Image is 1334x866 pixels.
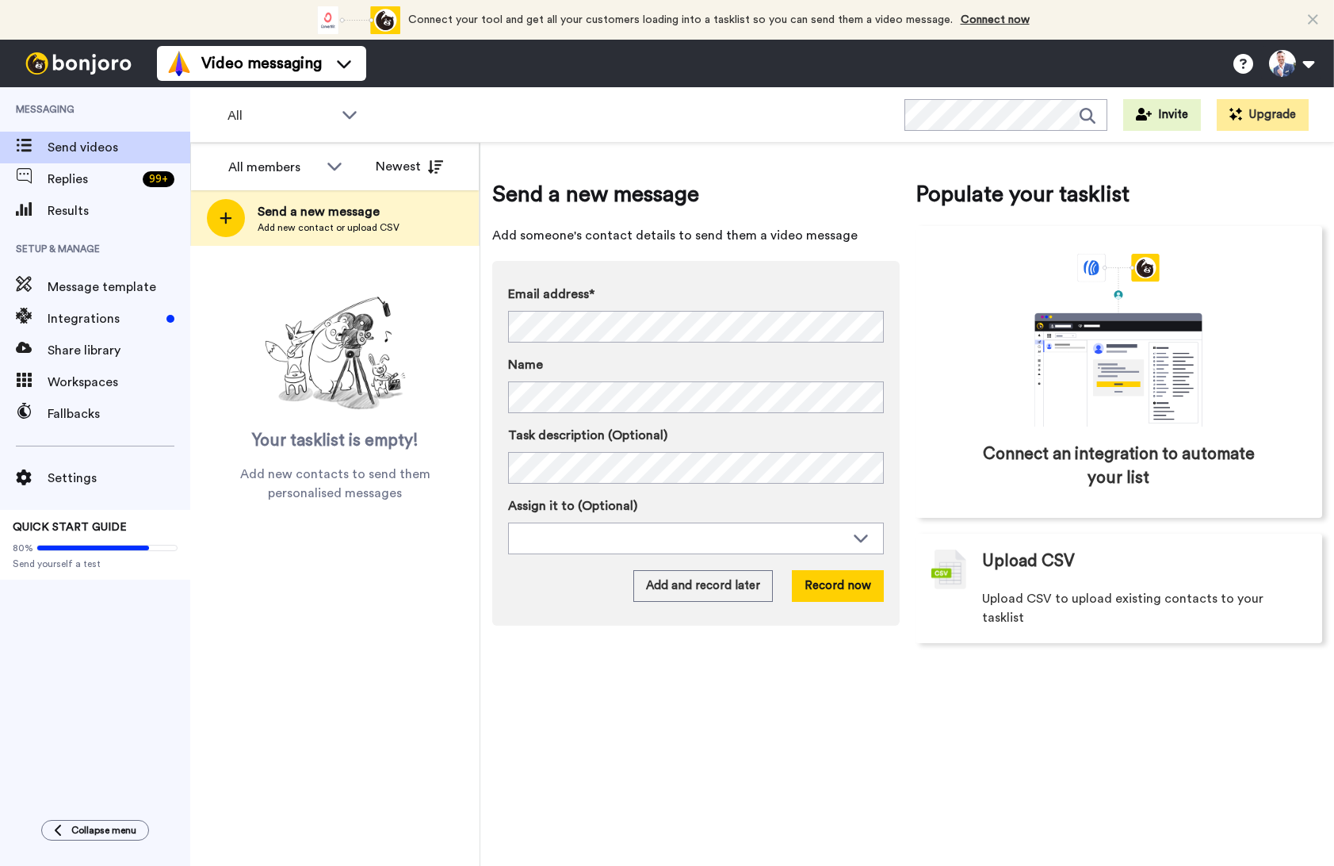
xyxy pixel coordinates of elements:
span: QUICK START GUIDE [13,522,127,533]
span: Add someone's contact details to send them a video message [492,226,900,245]
img: bj-logo-header-white.svg [19,52,138,75]
label: Email address* [508,285,884,304]
span: Send a new message [492,178,900,210]
button: Upgrade [1217,99,1309,131]
span: Upload CSV to upload existing contacts to your tasklist [982,589,1307,627]
span: Send videos [48,138,190,157]
button: Invite [1123,99,1201,131]
img: ready-set-action.png [256,290,415,417]
span: Send a new message [258,202,399,221]
span: Name [508,355,543,374]
button: Collapse menu [41,820,149,841]
label: Task description (Optional) [508,426,884,445]
span: 80% [13,542,33,554]
span: Add new contacts to send them personalised messages [214,465,456,503]
span: Add new contact or upload CSV [258,221,399,234]
label: Assign it to (Optional) [508,496,884,515]
div: 99 + [143,171,174,187]
button: Newest [364,151,455,182]
img: vm-color.svg [166,51,192,76]
button: Record now [792,570,884,602]
span: Share library [48,341,190,360]
span: Collapse menu [71,824,136,837]
a: Connect now [961,14,1030,25]
span: Your tasklist is empty! [252,429,419,453]
span: Settings [48,469,190,488]
span: Fallbacks [48,404,190,423]
span: Message template [48,278,190,297]
span: All [227,106,334,125]
span: Send yourself a test [13,558,178,570]
div: animation [1000,254,1237,427]
span: Video messaging [201,52,322,75]
span: Connect an integration to automate your list [983,443,1256,490]
span: Connect your tool and get all your customers loading into a tasklist so you can send them a video... [408,14,953,25]
div: animation [313,6,400,34]
div: All members [228,158,319,177]
span: Workspaces [48,373,190,392]
span: Populate your tasklist [915,178,1323,210]
span: Upload CSV [982,550,1075,573]
button: Add and record later [633,570,773,602]
img: csv-grey.png [931,550,966,589]
span: Integrations [48,309,160,328]
span: Replies [48,170,136,189]
span: Results [48,201,190,220]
